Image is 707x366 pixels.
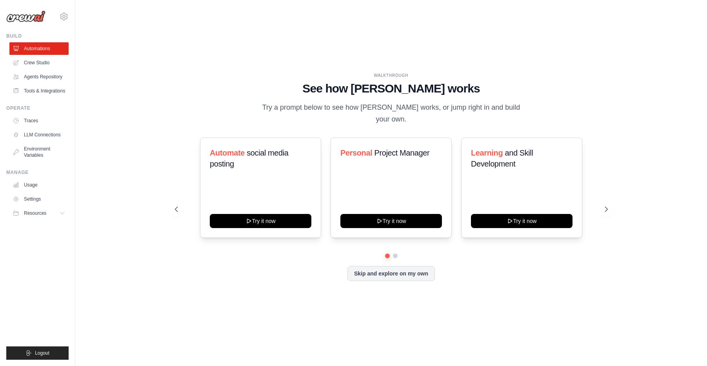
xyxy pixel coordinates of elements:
span: Logout [35,350,49,356]
div: Manage [6,169,69,176]
span: Resources [24,210,46,216]
a: Agents Repository [9,71,69,83]
div: WALKTHROUGH [175,72,608,78]
a: Tools & Integrations [9,85,69,97]
button: Try it now [340,214,442,228]
a: Automations [9,42,69,55]
a: Crew Studio [9,56,69,69]
a: Traces [9,114,69,127]
button: Try it now [210,214,311,228]
span: Project Manager [374,149,429,157]
a: Settings [9,193,69,205]
button: Skip and explore on my own [347,266,435,281]
h1: See how [PERSON_NAME] works [175,82,608,96]
button: Resources [9,207,69,219]
span: social media posting [210,149,289,168]
span: Personal [340,149,372,157]
img: Logo [6,11,45,22]
span: Automate [210,149,245,157]
div: Build [6,33,69,39]
button: Try it now [471,214,573,228]
div: Operate [6,105,69,111]
a: LLM Connections [9,129,69,141]
span: Learning [471,149,503,157]
span: and Skill Development [471,149,533,168]
a: Environment Variables [9,143,69,161]
a: Usage [9,179,69,191]
button: Logout [6,346,69,360]
p: Try a prompt below to see how [PERSON_NAME] works, or jump right in and build your own. [260,102,523,125]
